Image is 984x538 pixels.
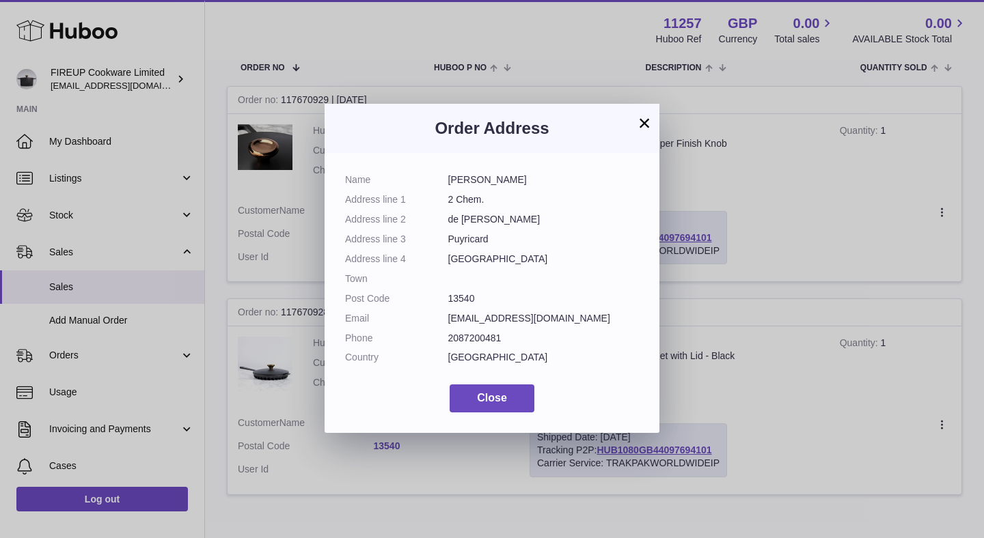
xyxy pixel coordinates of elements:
dd: 2 Chem. [448,193,640,206]
dt: Post Code [345,292,448,305]
dd: [EMAIL_ADDRESS][DOMAIN_NAME] [448,312,640,325]
dt: Address line 2 [345,213,448,226]
dd: Puyricard [448,233,640,246]
dt: Address line 4 [345,253,448,266]
button: × [636,115,653,131]
dd: [GEOGRAPHIC_DATA] [448,351,640,364]
dd: de [PERSON_NAME] [448,213,640,226]
dd: [GEOGRAPHIC_DATA] [448,253,640,266]
span: Close [477,392,507,403]
dt: Town [345,272,448,285]
dt: Country [345,351,448,364]
h3: Order Address [345,117,639,139]
dd: [PERSON_NAME] [448,173,640,186]
dt: Address line 3 [345,233,448,246]
dt: Phone [345,332,448,345]
button: Close [450,384,534,412]
dd: 13540 [448,292,640,305]
dd: 2087200481 [448,332,640,345]
dt: Name [345,173,448,186]
dt: Address line 1 [345,193,448,206]
dt: Email [345,312,448,325]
